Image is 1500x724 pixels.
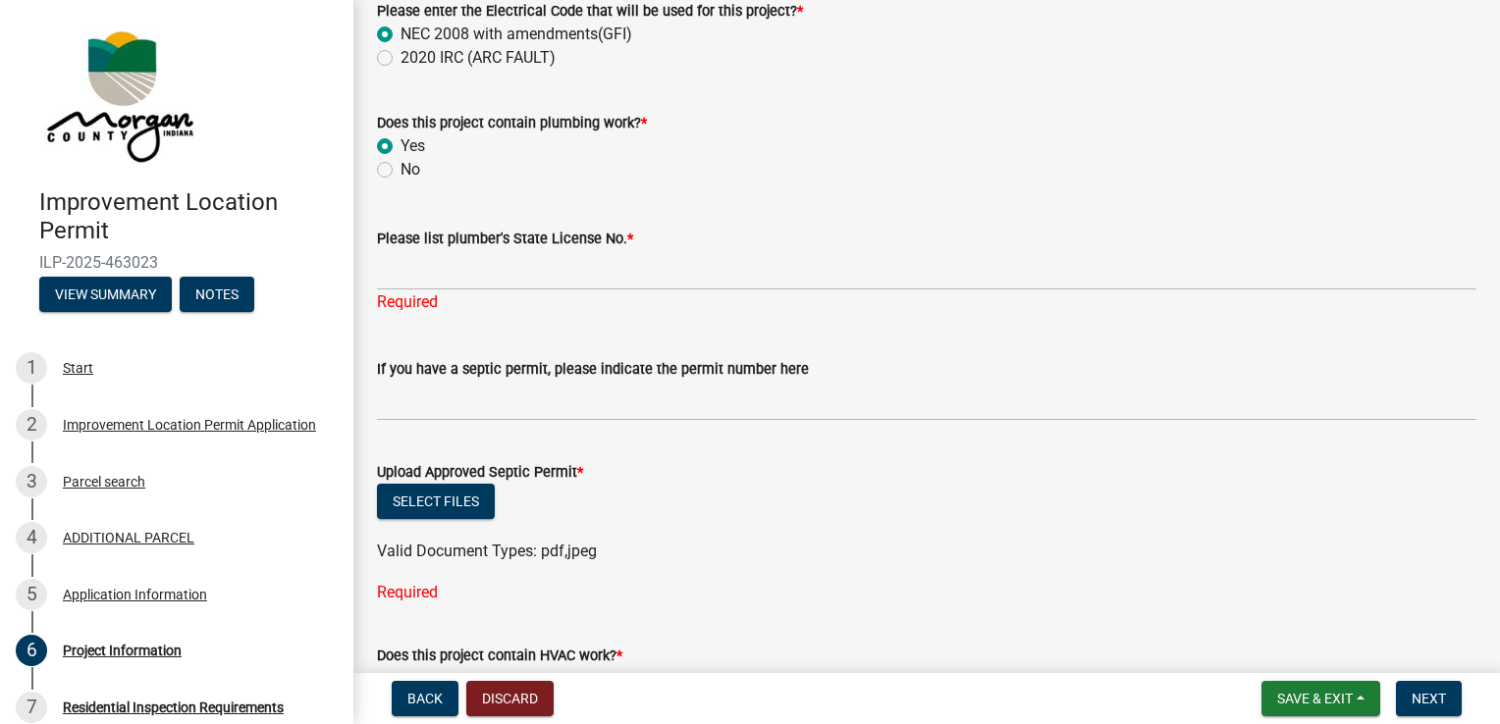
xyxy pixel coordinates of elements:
label: Please enter the Electrical Code that will be used for this project? [377,5,803,19]
label: NEC 2008 with amendments(GFI) [401,23,632,46]
span: Valid Document Types: pdf,jpeg [377,542,597,560]
div: 1 [16,352,47,384]
span: Next [1412,691,1446,706]
label: If you have a septic permit, please indicate the permit number here [377,363,809,377]
label: 2020 IRC (ARC FAULT) [401,46,556,70]
wm-modal-confirm: Summary [39,287,172,303]
div: 6 [16,635,47,666]
button: Discard [466,681,554,716]
label: Does this project contain HVAC work? [377,649,622,663]
label: Upload Approved Septic Permit [377,466,583,480]
div: Required [377,290,1476,314]
div: Application Information [63,588,207,601]
label: Please list plumber's State License No. [377,233,633,246]
label: No [401,158,420,181]
div: Start [63,361,93,375]
button: Notes [180,277,254,312]
span: ILP-2025-463023 [39,253,314,272]
label: Does this project contain plumbing work? [377,117,647,130]
div: Required [377,581,1476,604]
div: 4 [16,522,47,553]
div: Parcel search [63,475,145,489]
div: Residential Inspection Requirements [63,700,284,714]
button: Select files [377,484,495,519]
div: Improvement Location Permit Application [63,418,316,432]
span: Save & Exit [1277,691,1353,706]
label: Yes [401,134,425,158]
div: 7 [16,692,47,723]
button: Save & Exit [1261,681,1380,716]
h4: Improvement Location Permit [39,188,338,245]
img: Morgan County, Indiana [39,21,197,168]
div: Project Information [63,644,182,657]
div: 2 [16,409,47,440]
button: Back [392,681,458,716]
button: Next [1396,681,1462,716]
wm-modal-confirm: Notes [180,287,254,303]
button: View Summary [39,277,172,312]
span: Back [407,691,443,706]
div: ADDITIONAL PARCEL [63,531,194,544]
div: 3 [16,466,47,497]
div: 5 [16,579,47,610]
